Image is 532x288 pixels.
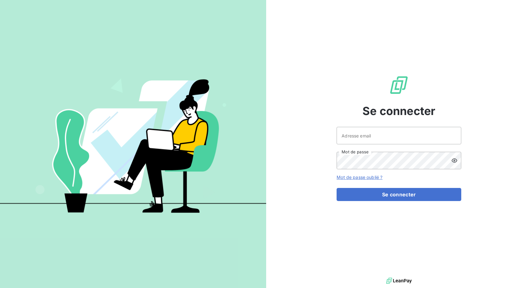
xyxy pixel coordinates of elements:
[362,103,435,119] span: Se connecter
[337,127,461,144] input: placeholder
[337,188,461,201] button: Se connecter
[386,276,412,286] img: logo
[389,75,409,95] img: Logo LeanPay
[337,175,382,180] a: Mot de passe oublié ?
